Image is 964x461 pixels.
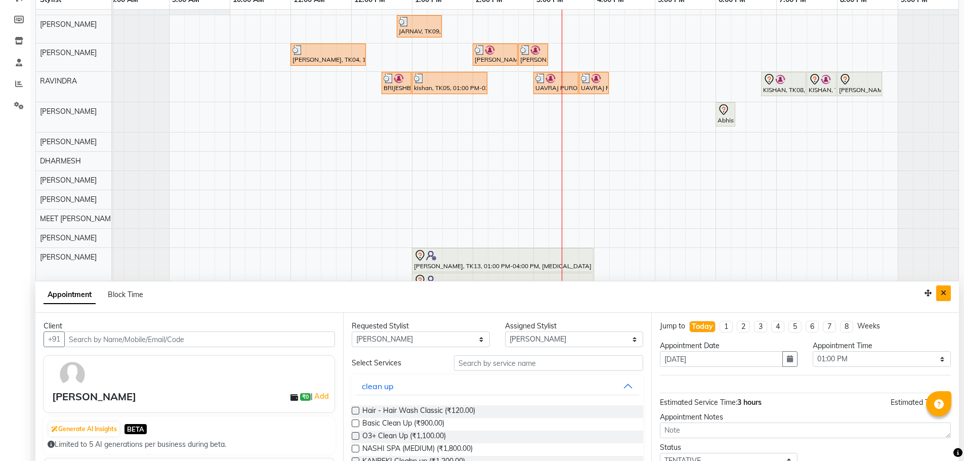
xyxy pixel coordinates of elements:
span: [PERSON_NAME] [40,233,97,242]
span: [PERSON_NAME] [40,195,97,204]
span: DHARMESH [40,156,81,165]
span: [PERSON_NAME] [40,107,97,116]
span: MEET [PERSON_NAME] [40,214,117,223]
li: 7 [823,321,836,332]
div: Abhishek, TK01, 06:00 PM-06:20 PM, Threding (Eyebrow/Uperlips/ Chain/Neck/FoeHead/Jawline/SideLock) [717,104,734,125]
input: Search by Name/Mobile/Email/Code [64,331,335,347]
span: NASHI SPA (MEDIUM) (₹1,800.00) [362,443,473,456]
li: 8 [840,321,853,332]
li: 3 [754,321,767,332]
div: Assigned Stylist [505,321,643,331]
span: [PERSON_NAME] [40,253,97,262]
div: [PERSON_NAME], TK06, 02:00 PM-02:45 PM, Hair Cut [DEMOGRAPHIC_DATA] [474,45,517,64]
span: [PERSON_NAME] [40,176,97,185]
span: [PERSON_NAME] [40,137,97,146]
span: Estimated Total: [891,398,942,407]
button: Generate AI Insights [49,422,119,436]
span: O3+ Clean Up (₹1,100.00) [362,431,446,443]
input: yyyy-mm-dd [660,351,783,367]
div: Appointment Date [660,341,798,351]
div: Select Services [344,358,446,368]
span: Appointment [44,286,96,304]
div: Status [660,442,798,453]
span: RAVINDRA [40,76,77,86]
div: Appointment Time [813,341,951,351]
div: [PERSON_NAME], TK10, 08:00 PM-08:45 PM, Hair Cut [DEMOGRAPHIC_DATA] [838,73,881,95]
div: KISHAN, TK08, 07:30 PM-08:00 PM, [PERSON_NAME] [808,73,835,95]
div: UAVRAJ PUROHIT, TK12, 03:00 PM-03:45 PM, Hair Cut [DEMOGRAPHIC_DATA] [534,73,577,93]
div: Appointment Notes [660,412,951,423]
span: | [311,390,330,402]
div: UAVRAJ PUROHIT, TK12, 03:45 PM-04:15 PM, [PERSON_NAME] [580,73,608,93]
button: +91 [44,331,65,347]
span: Basic Clean Up (₹900.00) [362,418,444,431]
div: Jump to [660,321,685,331]
div: [PERSON_NAME], TK06, 02:45 PM-03:15 PM, [PERSON_NAME] [519,45,547,64]
div: clean up [362,380,394,392]
div: KISHAN, TK08, 06:45 PM-07:30 PM, Hair Cut [DEMOGRAPHIC_DATA] [762,73,805,95]
li: 5 [788,321,802,332]
div: Today [692,321,713,332]
span: BETA [124,424,147,434]
span: ₹0 [300,393,311,401]
li: 4 [771,321,784,332]
span: Estimated Service Time: [660,398,737,407]
div: BRIJESHBHAI, TK07, 12:30 PM-01:00 PM, [PERSON_NAME] [383,73,410,93]
li: 6 [806,321,819,332]
span: [PERSON_NAME] [40,48,97,57]
a: Add [313,390,330,402]
div: kishan, TK05, 01:00 PM-02:15 PM, Hair Cut [DEMOGRAPHIC_DATA],[PERSON_NAME] [413,73,486,93]
img: avatar [58,360,87,389]
span: [PERSON_NAME] [40,20,97,29]
div: [PERSON_NAME], TK13, 01:00 PM-04:00 PM, [MEDICAL_DATA] Medium [413,249,593,271]
span: 3 hours [737,398,762,407]
div: [PERSON_NAME] [52,389,136,404]
span: Block Time [108,290,143,299]
li: 1 [720,321,733,332]
div: [PERSON_NAME], TK04, 11:00 AM-12:15 PM, Hair Cut [DEMOGRAPHIC_DATA],[PERSON_NAME] [291,45,365,64]
button: clean up [356,377,639,395]
span: Hair - Hair Wash Classic (₹120.00) [362,405,475,418]
div: Requested Stylist [352,321,490,331]
li: 2 [737,321,750,332]
div: [PERSON_NAME], TK14, 01:00 PM-04:00 PM, [MEDICAL_DATA] Medium [413,274,593,296]
div: Limited to 5 AI generations per business during beta. [48,439,331,450]
button: Close [936,285,951,301]
div: Client [44,321,335,331]
div: JARNAV, TK09, 12:45 PM-01:30 PM, Hair Cut [DEMOGRAPHIC_DATA] [398,17,441,36]
div: Weeks [857,321,880,331]
input: Search by service name [454,355,643,371]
